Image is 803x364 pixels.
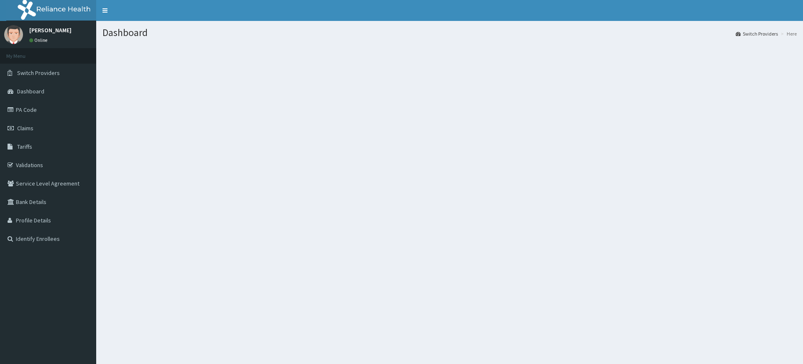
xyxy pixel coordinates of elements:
[29,37,49,43] a: Online
[17,124,33,132] span: Claims
[102,27,797,38] h1: Dashboard
[736,30,778,37] a: Switch Providers
[17,88,44,95] span: Dashboard
[17,143,32,150] span: Tariffs
[779,30,797,37] li: Here
[4,25,23,44] img: User Image
[29,27,72,33] p: [PERSON_NAME]
[17,69,60,77] span: Switch Providers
